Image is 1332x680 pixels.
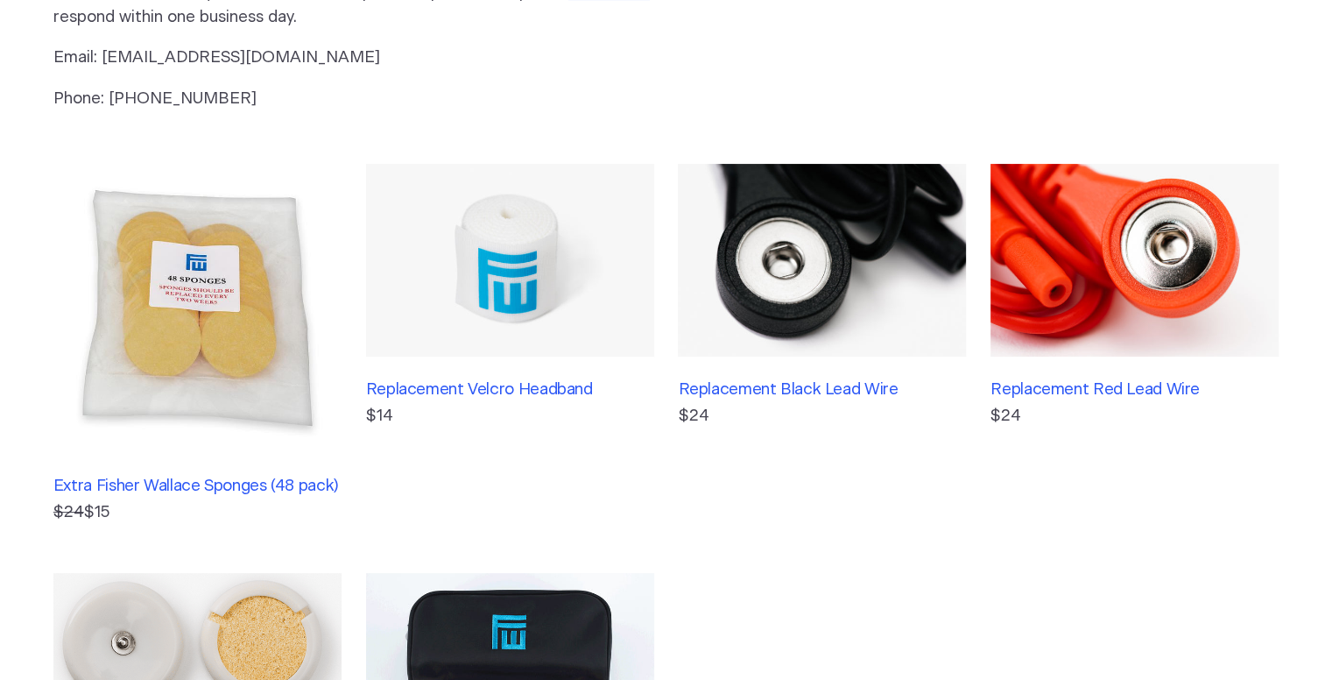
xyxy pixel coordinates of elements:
[53,500,342,525] p: $15
[53,164,342,452] img: Extra Fisher Wallace Sponges (48 pack)
[990,164,1279,356] img: Replacement Red Lead Wire
[366,404,654,429] p: $14
[678,404,966,429] p: $24
[53,87,768,111] p: Phone: [PHONE_NUMBER]
[990,380,1279,400] h3: Replacement Red Lead Wire
[678,380,966,400] h3: Replacement Black Lead Wire
[678,164,966,356] img: Replacement Black Lead Wire
[53,504,84,521] s: $24
[366,164,654,524] a: Replacement Velcro Headband$14
[678,164,966,524] a: Replacement Black Lead Wire$24
[366,380,654,400] h3: Replacement Velcro Headband
[990,164,1279,524] a: Replacement Red Lead Wire$24
[53,477,342,496] h3: Extra Fisher Wallace Sponges (48 pack)
[53,46,768,70] p: Email: [EMAIL_ADDRESS][DOMAIN_NAME]
[366,164,654,356] img: Replacement Velcro Headband
[990,404,1279,429] p: $24
[53,164,342,524] a: Extra Fisher Wallace Sponges (48 pack) $24$15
